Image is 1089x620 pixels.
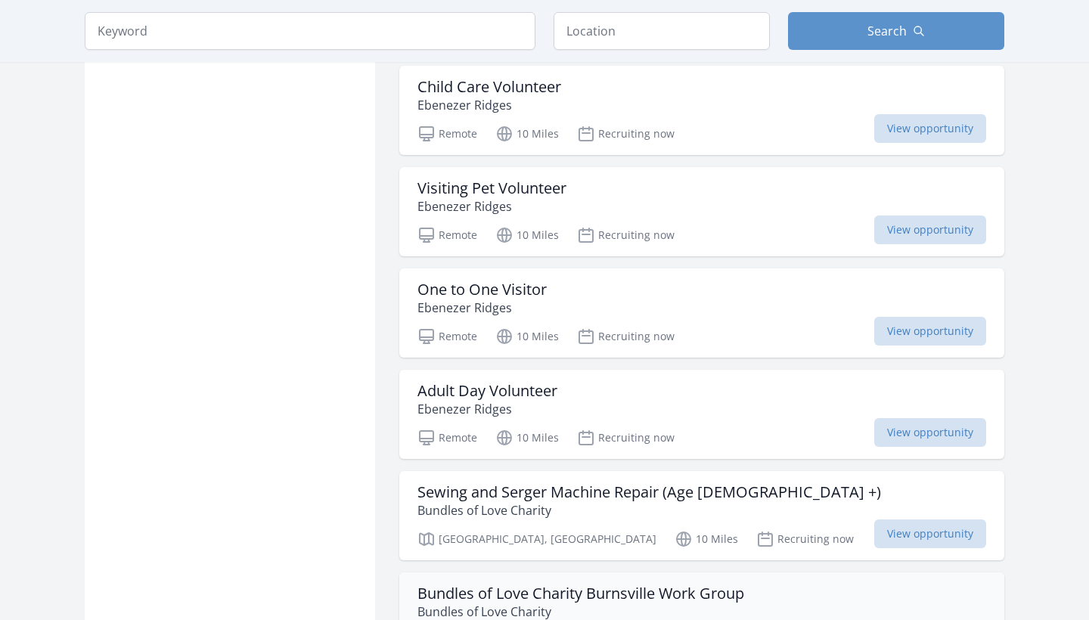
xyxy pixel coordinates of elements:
input: Keyword [85,12,535,50]
span: View opportunity [874,418,986,447]
span: View opportunity [874,215,986,244]
p: Recruiting now [577,327,675,346]
p: Bundles of Love Charity [417,501,881,519]
a: One to One Visitor Ebenezer Ridges Remote 10 Miles Recruiting now View opportunity [399,268,1004,358]
span: View opportunity [874,519,986,548]
p: Remote [417,226,477,244]
h3: Adult Day Volunteer [417,382,557,400]
a: Child Care Volunteer Ebenezer Ridges Remote 10 Miles Recruiting now View opportunity [399,66,1004,155]
input: Location [554,12,770,50]
p: 10 Miles [495,226,559,244]
p: Recruiting now [756,530,854,548]
span: Search [867,22,907,40]
p: 10 Miles [495,327,559,346]
p: Remote [417,125,477,143]
p: Recruiting now [577,125,675,143]
button: Search [788,12,1004,50]
p: 10 Miles [495,429,559,447]
p: Recruiting now [577,226,675,244]
h3: Sewing and Serger Machine Repair (Age [DEMOGRAPHIC_DATA] +) [417,483,881,501]
p: Remote [417,327,477,346]
h3: Child Care Volunteer [417,78,561,96]
p: Ebenezer Ridges [417,400,557,418]
p: Ebenezer Ridges [417,299,547,317]
h3: Bundles of Love Charity Burnsville Work Group [417,584,744,603]
span: View opportunity [874,114,986,143]
a: Sewing and Serger Machine Repair (Age [DEMOGRAPHIC_DATA] +) Bundles of Love Charity [GEOGRAPHIC_D... [399,471,1004,560]
p: [GEOGRAPHIC_DATA], [GEOGRAPHIC_DATA] [417,530,656,548]
span: View opportunity [874,317,986,346]
h3: One to One Visitor [417,281,547,299]
p: 10 Miles [495,125,559,143]
p: Ebenezer Ridges [417,197,566,215]
p: Ebenezer Ridges [417,96,561,114]
p: Remote [417,429,477,447]
a: Visiting Pet Volunteer Ebenezer Ridges Remote 10 Miles Recruiting now View opportunity [399,167,1004,256]
h3: Visiting Pet Volunteer [417,179,566,197]
p: Recruiting now [577,429,675,447]
p: 10 Miles [675,530,738,548]
a: Adult Day Volunteer Ebenezer Ridges Remote 10 Miles Recruiting now View opportunity [399,370,1004,459]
